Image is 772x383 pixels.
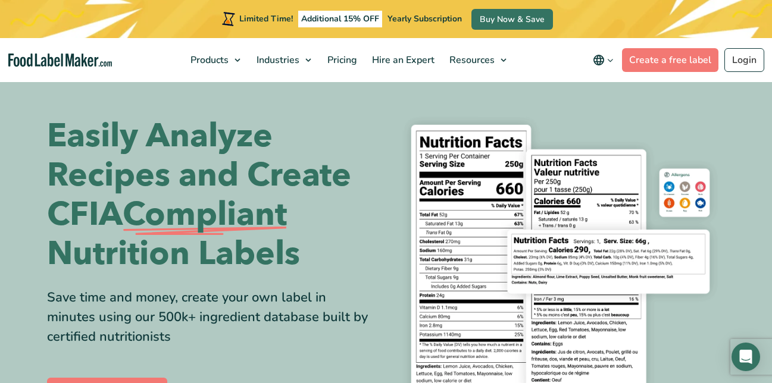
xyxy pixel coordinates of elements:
[324,54,358,67] span: Pricing
[239,13,293,24] span: Limited Time!
[249,38,317,82] a: Industries
[724,48,764,72] a: Login
[387,13,462,24] span: Yearly Subscription
[183,38,246,82] a: Products
[187,54,230,67] span: Products
[732,343,760,371] div: Open Intercom Messenger
[123,195,287,234] span: Compliant
[47,117,377,274] h1: Easily Analyze Recipes and Create CFIA Nutrition Labels
[442,38,512,82] a: Resources
[365,38,439,82] a: Hire an Expert
[253,54,301,67] span: Industries
[47,288,377,347] div: Save time and money, create your own label in minutes using our 500k+ ingredient database built b...
[471,9,553,30] a: Buy Now & Save
[368,54,436,67] span: Hire an Expert
[320,38,362,82] a: Pricing
[622,48,718,72] a: Create a free label
[446,54,496,67] span: Resources
[298,11,382,27] span: Additional 15% OFF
